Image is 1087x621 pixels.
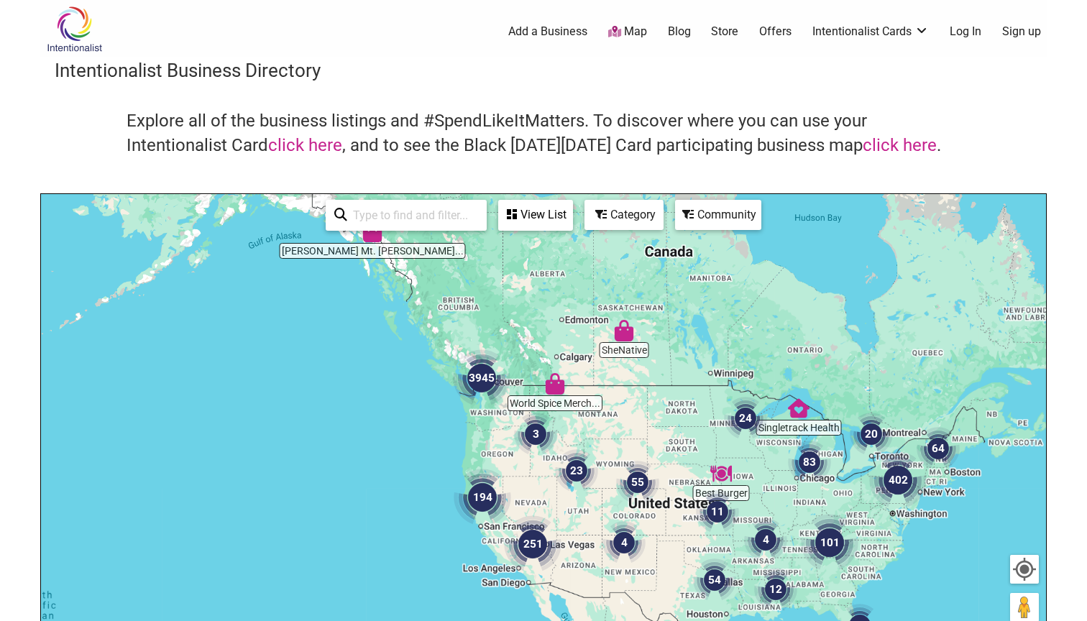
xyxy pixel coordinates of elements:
[1002,24,1041,40] a: Sign up
[693,558,736,602] div: 54
[788,397,809,419] div: Singletrack Health
[584,200,664,230] div: Filter by category
[668,24,691,40] a: Blog
[616,461,659,504] div: 55
[869,451,927,509] div: 402
[127,109,960,157] h4: Explore all of the business listings and #SpendLikeItMatters. To discover where you can use your ...
[801,514,858,571] div: 101
[744,518,787,561] div: 4
[504,515,561,573] div: 251
[850,413,893,456] div: 20
[453,349,510,407] div: 3945
[950,24,981,40] a: Log In
[544,373,566,395] div: World Spice Merchants
[454,469,511,526] div: 194
[675,200,761,230] div: Filter by Community
[759,24,792,40] a: Offers
[613,320,635,341] div: SheNative
[754,568,797,611] div: 12
[711,24,738,40] a: Store
[555,449,598,492] div: 23
[608,24,647,40] a: Map
[710,463,732,484] div: Best Burger
[602,521,646,564] div: 4
[498,200,573,231] div: See a list of the visible businesses
[347,201,478,229] input: Type to find and filter...
[55,57,1032,83] h3: Intentionalist Business Directory
[1010,555,1039,584] button: Your Location
[500,201,572,229] div: View List
[326,200,487,231] div: Type to search and filter
[696,490,739,533] div: 11
[863,135,937,155] a: click here
[40,6,109,52] img: Intentionalist
[268,135,342,155] a: click here
[724,397,767,440] div: 24
[812,24,929,40] a: Intentionalist Cards
[514,413,557,456] div: 3
[508,24,587,40] a: Add a Business
[586,201,662,229] div: Category
[788,441,831,484] div: 83
[676,201,760,229] div: Community
[917,427,960,470] div: 64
